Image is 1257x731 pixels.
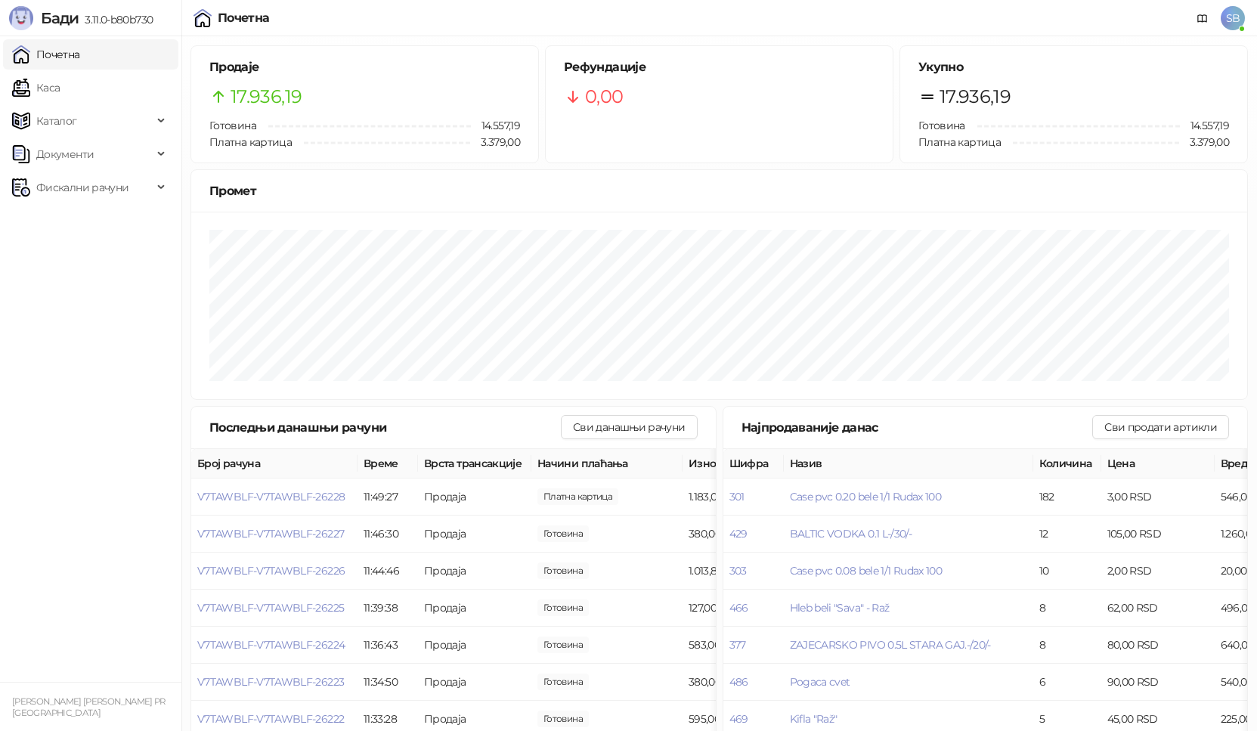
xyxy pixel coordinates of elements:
button: V7TAWBLF-V7TAWBLF-26223 [197,675,344,689]
td: 1.013,85 RSD [683,553,796,590]
span: Фискални рачуни [36,172,128,203]
td: 11:44:46 [358,553,418,590]
button: 303 [729,564,747,578]
span: 595,00 [537,711,589,727]
a: Документација [1190,6,1215,30]
td: 2,00 RSD [1101,553,1215,590]
td: 6 [1033,664,1101,701]
button: 429 [729,527,748,541]
h5: Рефундације [564,58,875,76]
td: 12 [1033,516,1101,553]
td: 3,00 RSD [1101,479,1215,516]
button: 469 [729,712,748,726]
span: 127,00 [537,599,589,616]
th: Време [358,449,418,479]
span: Готовина [209,119,256,132]
span: 17.936,19 [231,82,302,111]
span: 3.379,00 [1179,134,1229,150]
button: BALTIC VODKA 0.1 L-/30/- [790,527,912,541]
span: Бади [41,9,79,27]
td: 583,00 RSD [683,627,796,664]
td: 90,00 RSD [1101,664,1215,701]
td: 62,00 RSD [1101,590,1215,627]
span: 1.013,85 [537,562,589,579]
button: 377 [729,638,746,652]
img: Logo [9,6,33,30]
span: Платна картица [918,135,1001,149]
span: 380,00 [537,674,589,690]
button: Сви данашњи рачуни [561,415,697,439]
td: 11:34:50 [358,664,418,701]
td: 8 [1033,627,1101,664]
td: 11:39:38 [358,590,418,627]
button: Hleb beli "Sava" - Raž [790,601,890,615]
th: Назив [784,449,1033,479]
th: Начини плаћања [531,449,683,479]
button: Case pvc 0.20 bele 1/1 Rudax 100 [790,490,942,503]
span: 14.557,19 [1180,117,1229,134]
td: Продаја [418,516,531,553]
td: 11:46:30 [358,516,418,553]
th: Износ [683,449,796,479]
button: 301 [729,490,745,503]
td: 80,00 RSD [1101,627,1215,664]
td: 11:36:43 [358,627,418,664]
a: Каса [12,73,60,103]
button: V7TAWBLF-V7TAWBLF-26224 [197,638,345,652]
span: Case pvc 0.08 bele 1/1 Rudax 100 [790,564,943,578]
span: 583,00 [537,637,589,653]
button: Сви продати артикли [1092,415,1229,439]
h5: Продаје [209,58,520,76]
td: 380,00 RSD [683,664,796,701]
td: Продаја [418,479,531,516]
button: V7TAWBLF-V7TAWBLF-26226 [197,564,345,578]
button: 466 [729,601,748,615]
span: V7TAWBLF-V7TAWBLF-26225 [197,601,344,615]
span: 3.379,00 [470,134,520,150]
div: Последњи данашњи рачуни [209,418,561,437]
td: 380,00 RSD [683,516,796,553]
span: 3.11.0-b80b730 [79,13,153,26]
th: Шифра [723,449,784,479]
span: SB [1221,6,1245,30]
th: Број рачуна [191,449,358,479]
td: 182 [1033,479,1101,516]
div: Најпродаваније данас [742,418,1093,437]
small: [PERSON_NAME] [PERSON_NAME] PR [GEOGRAPHIC_DATA] [12,696,166,718]
td: 10 [1033,553,1101,590]
button: V7TAWBLF-V7TAWBLF-26222 [197,712,344,726]
td: 127,00 RSD [683,590,796,627]
div: Почетна [218,12,270,24]
span: 0,00 [585,82,623,111]
td: 8 [1033,590,1101,627]
td: Продаја [418,553,531,590]
span: Платна картица [209,135,292,149]
td: 105,00 RSD [1101,516,1215,553]
button: Pogaca cvet [790,675,850,689]
button: V7TAWBLF-V7TAWBLF-26228 [197,490,345,503]
th: Количина [1033,449,1101,479]
span: Документи [36,139,94,169]
span: 1.183,00 [537,488,618,505]
button: V7TAWBLF-V7TAWBLF-26227 [197,527,344,541]
th: Врста трансакције [418,449,531,479]
th: Цена [1101,449,1215,479]
h5: Укупно [918,58,1229,76]
span: Каталог [36,106,77,136]
td: Продаја [418,664,531,701]
button: ZAJECARSKO PIVO 0.5L STARA GAJ.-/20/- [790,638,991,652]
button: Kifla "Raž" [790,712,837,726]
span: 17.936,19 [940,82,1011,111]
